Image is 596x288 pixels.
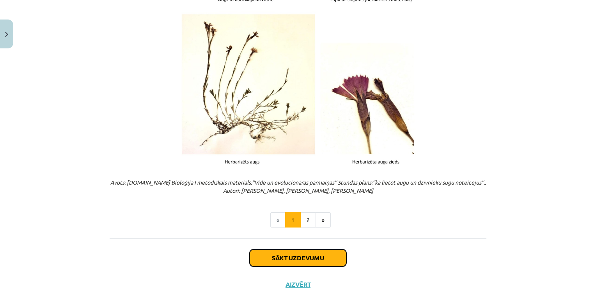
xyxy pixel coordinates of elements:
[300,212,316,228] button: 2
[110,212,486,228] nav: Page navigation example
[250,249,346,267] button: Sākt uzdevumu
[285,212,301,228] button: 1
[110,179,486,194] em: Avots: [DOMAIN_NAME] Bioloģija I metodiskais materiāls:’’Vide un evolucionāras pārmaiņas’’ Stunda...
[5,32,8,37] img: icon-close-lesson-0947bae3869378f0d4975bcd49f059093ad1ed9edebbc8119c70593378902aed.svg
[316,212,331,228] button: »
